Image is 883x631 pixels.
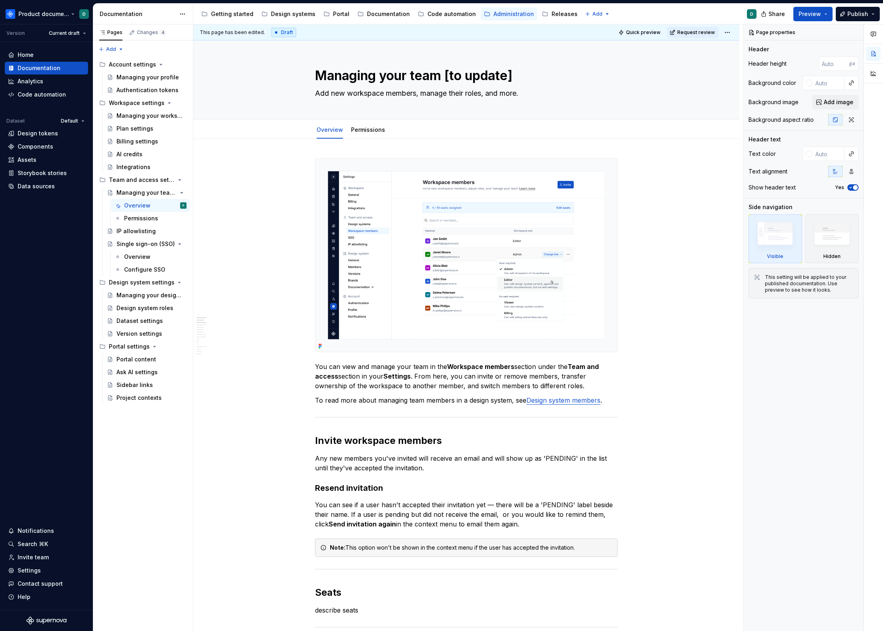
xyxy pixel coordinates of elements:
div: D [82,11,86,17]
div: Team and access settings [96,173,190,186]
div: Show header text [749,183,796,192]
div: Dataset [6,118,25,124]
a: Invite team [5,551,88,564]
div: Header [749,45,769,53]
div: Storybook stories [18,169,67,177]
p: You can see if a user hasn't accepted their invitation yet — there will be a 'PENDING' label besi... [315,500,618,529]
a: Design system roles [104,302,190,314]
span: Add [106,46,116,52]
button: Help [5,591,88,603]
div: Design tokens [18,129,58,137]
div: IP allowlisting [116,227,156,235]
div: Sidebar links [116,381,153,389]
div: Account settings [96,58,190,71]
div: Portal settings [96,340,190,353]
div: Account settings [109,60,156,69]
p: Any new members you've invited will receive an email and will show up as 'PENDING' in the list un... [315,454,618,473]
strong: Settings [383,372,411,380]
img: 87691e09-aac2-46b6-b153-b9fe4eb63333.png [6,9,15,19]
input: Auto [812,76,845,90]
input: Auto [812,147,845,161]
a: Overview [317,126,343,133]
a: Design systems [258,8,319,20]
button: Quick preview [616,27,664,38]
a: Administration [481,8,537,20]
div: Workspace settings [109,99,165,107]
div: AI credits [116,150,142,158]
span: Share [769,10,785,18]
div: Documentation [367,10,410,18]
a: Managing your workspace [104,109,190,122]
div: Notifications [18,527,54,535]
div: Design systems [271,10,315,18]
p: describe seats [315,605,618,615]
div: Code automation [18,91,66,99]
a: Permissions [111,212,190,225]
div: Portal content [116,355,156,363]
button: Publish [836,7,880,21]
div: Managing your workspace [116,112,183,120]
div: Header text [749,135,781,143]
div: Visible [767,253,783,260]
div: Permissions [348,121,388,138]
div: Side navigation [749,203,793,211]
div: Portal settings [109,343,150,351]
div: Text color [749,150,776,158]
a: Configure SSO [111,263,190,276]
div: Workspace settings [96,97,190,109]
div: Overview [313,121,346,138]
svg: Supernova Logo [26,617,66,625]
div: Overview [124,253,151,261]
div: Managing your team [to update] [116,189,177,197]
div: D [750,11,753,17]
a: Code automation [5,88,88,101]
div: Single sign-on (SSO) [116,240,175,248]
div: Assets [18,156,36,164]
a: Version settings [104,327,190,340]
a: Portal [320,8,353,20]
div: Components [18,143,53,151]
a: Managing your design system [104,289,190,302]
span: 4 [160,29,166,36]
div: Version [6,30,25,36]
span: Current draft [49,30,80,36]
a: Single sign-on (SSO) [104,238,190,250]
strong: Send invitation again [329,520,396,528]
div: Hidden [823,253,841,260]
div: Pages [99,29,122,36]
div: Integrations [116,163,151,171]
a: Dataset settings [104,314,190,327]
span: Publish [847,10,868,18]
textarea: Add new workspace members, manage their roles, and more. [313,87,616,100]
div: Page tree [96,58,190,404]
strong: Workspace members [447,363,514,371]
a: Portal content [104,353,190,366]
div: Team and access settings [109,176,175,184]
div: Billing settings [116,137,158,145]
a: Analytics [5,75,88,88]
div: Version settings [116,330,162,338]
button: Share [757,7,790,21]
h2: Invite workspace members [315,434,618,447]
button: Default [57,115,88,127]
div: Data sources [18,182,55,190]
a: Project contexts [104,391,190,404]
div: Contact support [18,580,63,588]
div: Getting started [211,10,253,18]
a: Billing settings [104,135,190,148]
a: Settings [5,564,88,577]
div: Design system settings [109,278,175,286]
div: Overview [124,202,151,210]
span: Request review [677,29,715,36]
a: Design system members [526,396,600,404]
div: Page tree [198,6,581,22]
div: Changes [137,29,166,36]
div: Ask AI settings [116,368,158,376]
p: To read more about managing team members in a design system, see . [315,395,618,405]
a: AI credits [104,148,190,161]
p: px [849,60,855,67]
a: Permissions [351,126,385,133]
button: Request review [667,27,718,38]
div: Managing your design system [116,291,183,299]
div: Draft [271,28,296,37]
